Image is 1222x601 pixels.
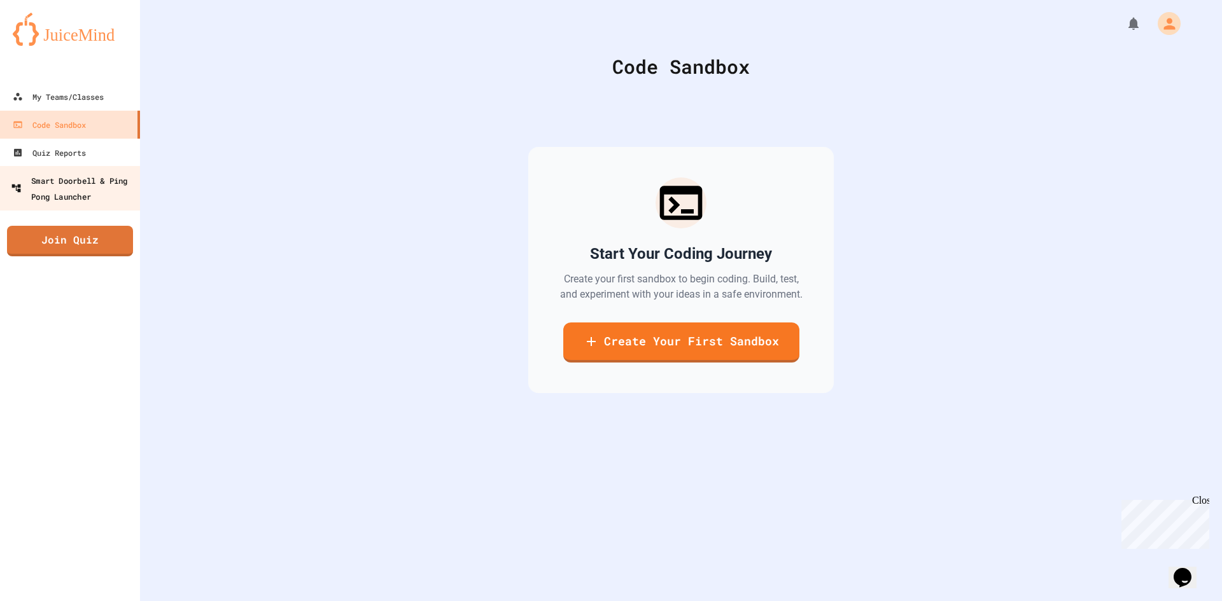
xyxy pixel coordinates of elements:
[563,322,799,363] a: Create Your First Sandbox
[13,145,86,160] div: Quiz Reports
[5,5,88,81] div: Chat with us now!Close
[7,226,133,256] a: Join Quiz
[13,13,127,46] img: logo-orange.svg
[559,272,803,302] p: Create your first sandbox to begin coding. Build, test, and experiment with your ideas in a safe ...
[1169,550,1209,588] iframe: chat widget
[172,52,1190,81] div: Code Sandbox
[590,244,772,264] h2: Start Your Coding Journey
[1116,495,1209,549] iframe: chat widget
[11,172,137,204] div: Smart Doorbell & Ping Pong Launcher
[13,117,86,132] div: Code Sandbox
[1144,9,1184,38] div: My Account
[13,89,104,104] div: My Teams/Classes
[1102,13,1144,34] div: My Notifications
